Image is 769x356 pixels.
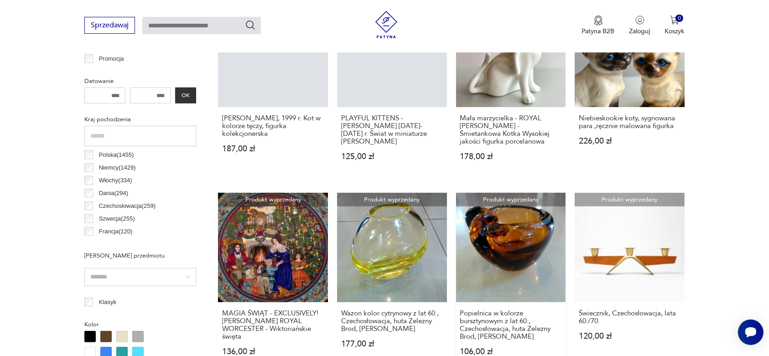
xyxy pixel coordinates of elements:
[373,11,400,38] img: Patyna - sklep z meblami i dekoracjami vintage
[460,153,562,160] p: 178,00 zł
[460,114,562,145] h3: Mała marzycielka - ROYAL [PERSON_NAME] - Śmietankowa Kotka Wysokiej jakości figurka porcelanowa
[665,27,685,36] p: Koszyk
[582,15,615,36] a: Ikona medaluPatyna B2B
[99,214,135,224] p: Szwecja ( 255 )
[341,153,443,160] p: 125,00 zł
[341,114,443,145] h3: PLAYFUL KITTENS - [PERSON_NAME] [DATE]-[DATE] r. Świat w miniaturze [PERSON_NAME]
[99,54,124,64] p: Promocja
[460,348,562,356] p: 106,00 zł
[629,27,650,36] p: Zaloguj
[99,297,116,307] p: Klasyk
[222,145,324,153] p: 187,00 zł
[582,15,615,36] button: Patyna B2B
[99,188,128,198] p: Dania ( 294 )
[99,150,134,160] p: Polska ( 1455 )
[222,310,324,341] h3: MAGIA ŚWIĄT - EXCLUSIVELY! [PERSON_NAME] ROYAL WORCESTER - Wiktoriańskie święta
[245,20,256,31] button: Szukaj
[84,114,196,124] p: Kraj pochodzenia
[629,15,650,36] button: Zaloguj
[582,27,615,36] p: Patyna B2B
[99,175,132,186] p: Włochy ( 334 )
[579,310,681,325] h3: Świecznik, Czechosłowacja, lata 60./70.
[670,15,679,25] img: Ikona koszyka
[579,137,681,145] p: 226,00 zł
[675,15,683,22] div: 0
[84,17,135,34] button: Sprzedawaj
[84,23,135,29] a: Sprzedawaj
[341,340,443,348] p: 177,00 zł
[99,201,156,211] p: Czechosłowacja ( 259 )
[99,227,133,237] p: Francja ( 120 )
[84,320,196,330] p: Kolor
[99,239,175,249] p: [GEOGRAPHIC_DATA] ( 100 )
[579,114,681,130] h3: Niebieskookie koty, sygnowana para ,ręcznie malowana figurka
[175,88,196,103] button: OK
[738,320,764,345] iframe: Smartsupp widget button
[665,15,685,36] button: 0Koszyk
[579,332,681,340] p: 120,00 zł
[460,310,562,341] h3: Popielnica w kolorze bursztynowym z lat 60., Czechosłowacja, huta Zelezny Brod, [PERSON_NAME]
[99,163,136,173] p: Niemcy ( 1429 )
[594,15,603,26] img: Ikona medalu
[222,114,324,138] h3: [PERSON_NAME], 1999 r. Kot w kolorze tęczy, figurka kolekcjonerska
[84,76,196,86] p: Datowanie
[84,251,196,261] p: [PERSON_NAME] przedmiotu
[222,348,324,356] p: 136,00 zł
[341,310,443,333] h3: Wazon kolor cytrynowy z lat 60., Czechosłowacja, huta Zelezny Brod, [PERSON_NAME]
[635,15,644,25] img: Ikonka użytkownika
